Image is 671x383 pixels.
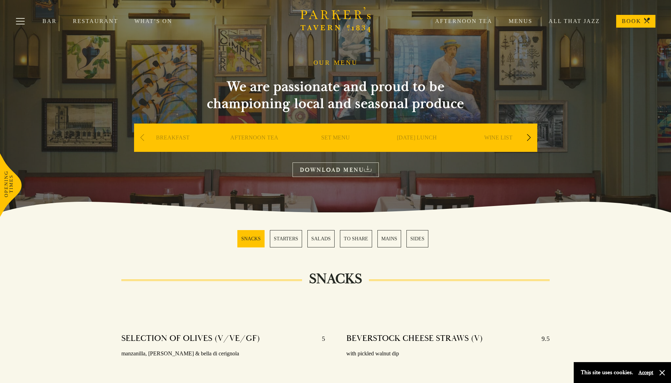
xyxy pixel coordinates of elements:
div: 4 / 9 [378,124,456,173]
a: 4 / 6 [340,230,372,247]
p: manzanilla, [PERSON_NAME] & bella di cerignola [121,349,325,359]
p: 9.5 [534,333,550,344]
a: WINE LIST [484,134,513,162]
h4: SELECTION OF OLIVES (V/VE/GF) [121,333,260,344]
button: Close and accept [659,369,666,376]
a: BREAKFAST [156,134,190,162]
div: Previous slide [138,130,147,145]
a: SET MENU [321,134,350,162]
h2: SNACKS [302,270,369,287]
a: AFTERNOON TEA [230,134,278,162]
a: 3 / 6 [307,230,335,247]
div: 5 / 9 [459,124,537,173]
a: 5 / 6 [377,230,401,247]
p: with pickled walnut dip [346,349,550,359]
h4: BEVERSTOCK CHEESE STRAWS (V) [346,333,483,344]
div: 1 / 9 [134,124,212,173]
div: 3 / 9 [297,124,375,173]
h1: OUR MENU [313,59,358,67]
a: 2 / 6 [270,230,302,247]
p: 5 [315,333,325,344]
a: 6 / 6 [406,230,428,247]
a: DOWNLOAD MENU [293,162,379,177]
div: 2 / 9 [215,124,293,173]
a: [DATE] LUNCH [397,134,437,162]
div: Next slide [524,130,534,145]
h2: We are passionate and proud to be championing local and seasonal produce [194,78,477,112]
button: Accept [638,369,653,376]
a: 1 / 6 [237,230,265,247]
p: This site uses cookies. [581,367,633,378]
